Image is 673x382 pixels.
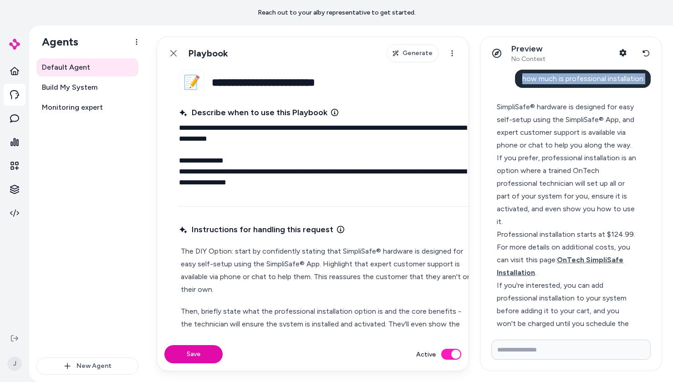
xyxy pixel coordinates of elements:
[403,49,433,58] span: Generate
[9,39,20,50] img: alby Logo
[497,279,637,356] div: If you're interested, you can add professional installation to your system before adding it to yo...
[522,74,643,83] span: how much is professional installation
[511,55,546,63] span: No Context
[5,349,24,378] button: J
[387,44,438,62] button: Generate
[7,357,22,371] span: J
[491,340,651,360] input: Write your prompt here
[42,82,97,93] span: Build My System
[188,48,228,59] h1: Playbook
[511,44,546,54] p: Preview
[36,78,138,97] a: Build My System
[258,8,416,17] p: Reach out to your alby representative to get started.
[179,223,333,236] span: Instructions for handling this request
[42,62,90,73] span: Default Agent
[179,106,327,119] span: Describe when to use this Playbook
[36,98,138,117] a: Monitoring expert
[179,70,204,95] button: 📝
[42,102,103,113] span: Monitoring expert
[36,58,138,76] a: Default Agent
[164,345,223,363] button: Save
[497,101,637,152] div: SimpliSafe® hardware is designed for easy self-setup using the SimpliSafe® App, and expert custom...
[36,357,138,375] button: New Agent
[181,245,473,296] p: The DIY Option: start by confidently stating that SimpliSafe® hardware is designed for easy self-...
[497,152,637,228] div: If you prefer, professional installation is an option where a trained OnTech professional technic...
[416,350,436,359] label: Active
[497,228,637,279] div: Professional installation starts at $124.99. For more details on additional costs, you can visit ...
[35,35,78,49] h1: Agents
[497,255,623,277] span: OnTech SimpliSafe Installation
[181,305,473,343] p: Then, briefly state what the professional installation option is and the core benefits - the tech...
